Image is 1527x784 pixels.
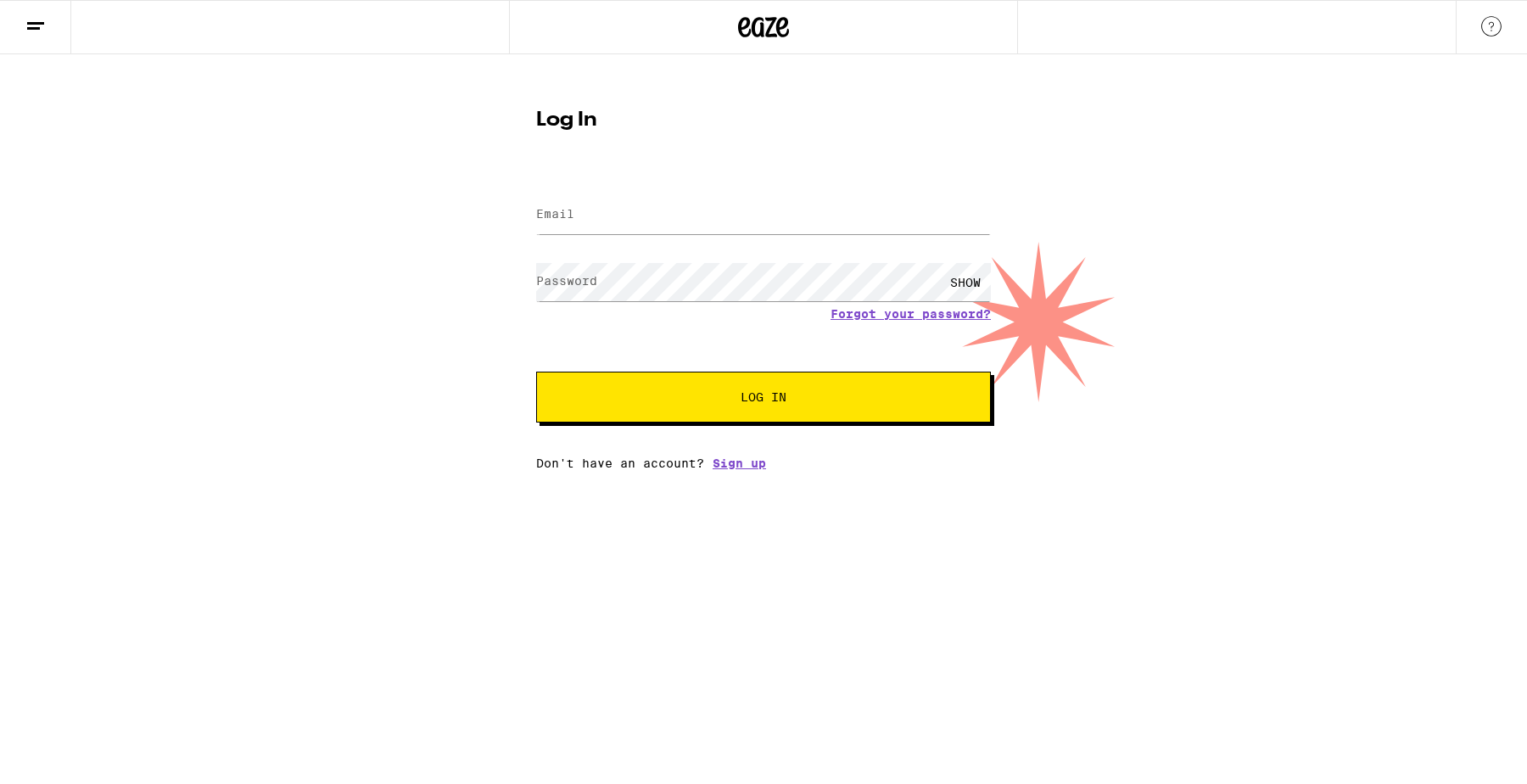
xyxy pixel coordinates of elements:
[940,263,991,301] div: SHOW
[536,207,574,221] label: Email
[831,307,991,321] a: Forgot your password?
[713,456,766,470] a: Sign up
[536,456,991,470] div: Don't have an account?
[536,196,991,234] input: Email
[741,391,786,403] span: Log In
[536,110,991,131] h1: Log In
[536,274,597,288] label: Password
[536,372,991,423] button: Log In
